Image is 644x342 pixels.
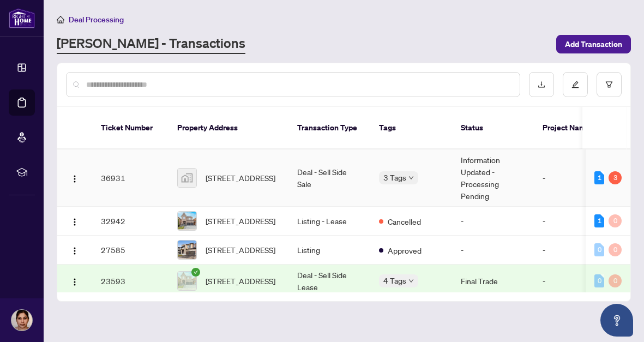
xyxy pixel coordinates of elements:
[92,236,168,265] td: 27585
[288,149,370,207] td: Deal - Sell Side Sale
[452,236,534,265] td: -
[288,236,370,265] td: Listing
[66,169,83,187] button: Logo
[92,149,168,207] td: 36931
[538,81,545,88] span: download
[178,169,196,187] img: thumbnail-img
[57,16,64,23] span: home
[609,214,622,227] div: 0
[534,265,599,298] td: -
[70,247,79,255] img: Logo
[388,215,421,227] span: Cancelled
[70,218,79,226] img: Logo
[605,81,613,88] span: filter
[178,241,196,259] img: thumbnail-img
[609,274,622,287] div: 0
[168,107,288,149] th: Property Address
[452,149,534,207] td: Information Updated - Processing Pending
[206,244,275,256] span: [STREET_ADDRESS]
[191,268,200,277] span: check-circle
[66,272,83,290] button: Logo
[178,212,196,230] img: thumbnail-img
[66,241,83,259] button: Logo
[565,35,622,53] span: Add Transaction
[408,175,414,181] span: down
[594,243,604,256] div: 0
[571,81,579,88] span: edit
[609,243,622,256] div: 0
[383,171,406,184] span: 3 Tags
[288,207,370,236] td: Listing - Lease
[11,310,32,331] img: Profile Icon
[408,278,414,284] span: down
[609,171,622,184] div: 3
[288,107,370,149] th: Transaction Type
[594,214,604,227] div: 1
[534,207,599,236] td: -
[70,278,79,286] img: Logo
[57,34,245,54] a: [PERSON_NAME] - Transactions
[69,15,124,25] span: Deal Processing
[452,107,534,149] th: Status
[370,107,452,149] th: Tags
[594,171,604,184] div: 1
[529,72,554,97] button: download
[534,149,599,207] td: -
[92,107,168,149] th: Ticket Number
[92,265,168,298] td: 23593
[92,207,168,236] td: 32942
[206,215,275,227] span: [STREET_ADDRESS]
[9,8,35,28] img: logo
[556,35,631,53] button: Add Transaction
[383,274,406,287] span: 4 Tags
[600,304,633,337] button: Open asap
[206,172,275,184] span: [STREET_ADDRESS]
[534,236,599,265] td: -
[388,244,422,256] span: Approved
[594,274,604,287] div: 0
[597,72,622,97] button: filter
[288,265,370,298] td: Deal - Sell Side Lease
[452,207,534,236] td: -
[534,107,599,149] th: Project Name
[70,175,79,183] img: Logo
[206,275,275,287] span: [STREET_ADDRESS]
[563,72,588,97] button: edit
[452,265,534,298] td: Final Trade
[66,212,83,230] button: Logo
[178,272,196,290] img: thumbnail-img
